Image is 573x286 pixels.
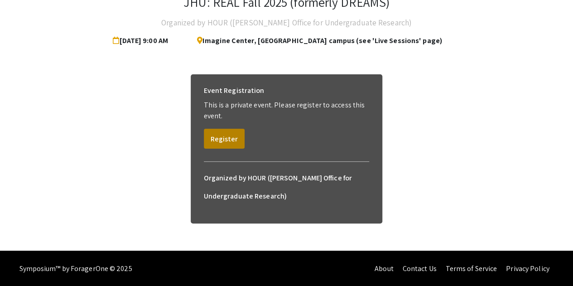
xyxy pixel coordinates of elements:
a: Terms of Service [445,264,497,273]
span: [DATE] 9:00 AM [113,32,172,50]
h6: Organized by HOUR ([PERSON_NAME] Office for Undergraduate Research) [204,169,370,205]
span: Imagine Center, [GEOGRAPHIC_DATA] campus (see 'Live Sessions' page) [190,32,442,50]
a: About [375,264,394,273]
a: Privacy Policy [506,264,549,273]
h6: Event Registration [204,82,265,100]
h4: Organized by HOUR ([PERSON_NAME] Office for Undergraduate Research) [161,14,412,32]
a: Contact Us [402,264,436,273]
iframe: Chat [7,245,39,279]
p: This is a private event. Please register to access this event. [204,100,370,121]
button: Register [204,129,245,149]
